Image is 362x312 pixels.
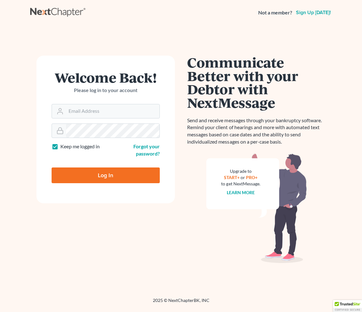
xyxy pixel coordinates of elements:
a: Learn more [227,190,255,195]
h1: Communicate Better with your Debtor with NextMessage [187,56,326,109]
label: Keep me logged in [60,143,100,150]
div: TrustedSite Certified [333,300,362,312]
p: Send and receive messages through your bankruptcy software. Remind your client of hearings and mo... [187,117,326,145]
a: PRO+ [246,175,258,180]
div: Upgrade to [221,168,260,174]
a: Sign up [DATE]! [295,10,332,15]
a: START+ [224,175,240,180]
strong: Not a member? [258,9,292,16]
div: to get NextMessage. [221,181,260,187]
div: 2025 © NextChapterBK, INC [30,297,332,309]
p: Please log in to your account [52,87,160,94]
a: Forgot your password? [133,143,160,156]
img: nextmessage_bg-59042aed3d76b12b5cd301f8e5b87938c9018125f34e5fa2b7a6b67550977c72.svg [206,153,307,263]
h1: Welcome Back! [52,71,160,84]
span: or [241,175,245,180]
input: Log In [52,167,160,183]
input: Email Address [66,104,159,118]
